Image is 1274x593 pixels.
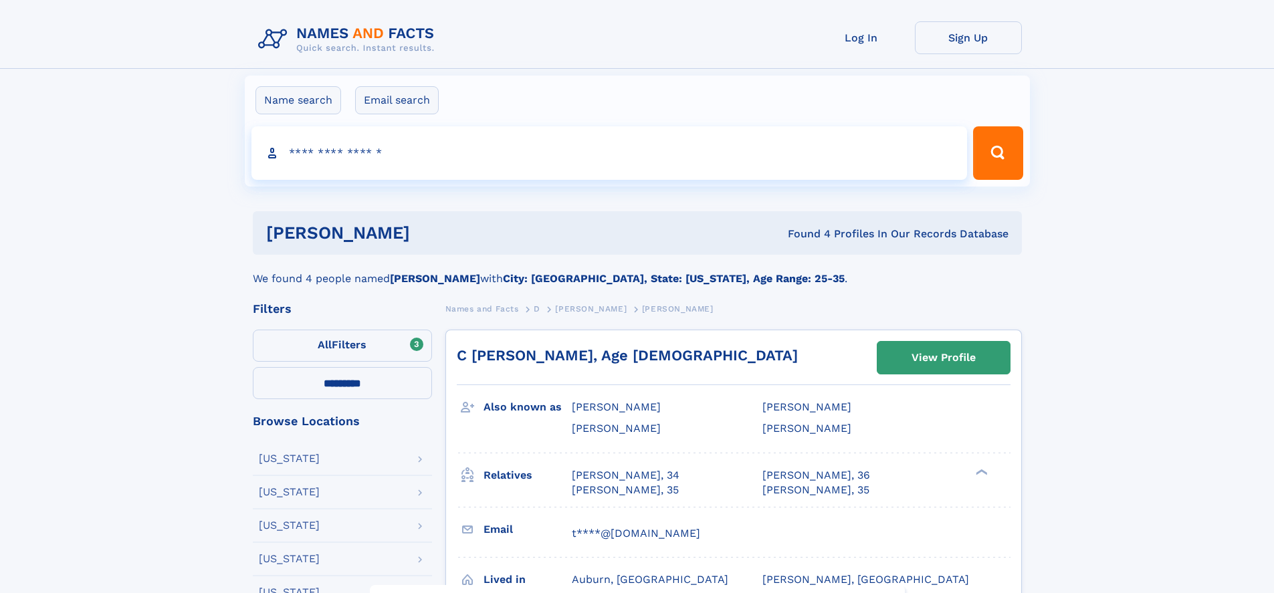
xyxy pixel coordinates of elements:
div: [US_STATE] [259,453,320,464]
div: [US_STATE] [259,554,320,564]
div: ❯ [972,467,988,476]
div: [US_STATE] [259,520,320,531]
a: [PERSON_NAME], 34 [572,468,679,483]
a: D [534,300,540,317]
b: [PERSON_NAME] [390,272,480,285]
h3: Email [484,518,572,541]
span: [PERSON_NAME] [555,304,627,314]
span: [PERSON_NAME] [572,400,661,413]
b: City: [GEOGRAPHIC_DATA], State: [US_STATE], Age Range: 25-35 [503,272,845,285]
span: Auburn, [GEOGRAPHIC_DATA] [572,573,728,586]
div: Browse Locations [253,415,432,427]
a: [PERSON_NAME] [555,300,627,317]
span: All [318,338,332,351]
label: Email search [355,86,439,114]
h1: [PERSON_NAME] [266,225,599,241]
span: [PERSON_NAME] [572,422,661,435]
img: Logo Names and Facts [253,21,445,57]
a: Names and Facts [445,300,519,317]
h3: Relatives [484,464,572,487]
a: [PERSON_NAME], 35 [762,483,869,497]
div: We found 4 people named with . [253,255,1022,287]
div: Found 4 Profiles In Our Records Database [599,227,1008,241]
input: search input [251,126,968,180]
h3: Also known as [484,396,572,419]
span: [PERSON_NAME] [762,400,851,413]
a: [PERSON_NAME], 35 [572,483,679,497]
span: D [534,304,540,314]
a: [PERSON_NAME], 36 [762,468,870,483]
label: Filters [253,330,432,362]
a: Sign Up [915,21,1022,54]
div: [US_STATE] [259,487,320,497]
a: C [PERSON_NAME], Age [DEMOGRAPHIC_DATA] [457,347,798,364]
button: Search Button [973,126,1023,180]
a: View Profile [877,342,1010,374]
div: View Profile [912,342,976,373]
span: [PERSON_NAME] [642,304,714,314]
h3: Lived in [484,568,572,591]
label: Name search [255,86,341,114]
a: Log In [808,21,915,54]
span: [PERSON_NAME] [762,422,851,435]
div: Filters [253,303,432,315]
span: [PERSON_NAME], [GEOGRAPHIC_DATA] [762,573,969,586]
